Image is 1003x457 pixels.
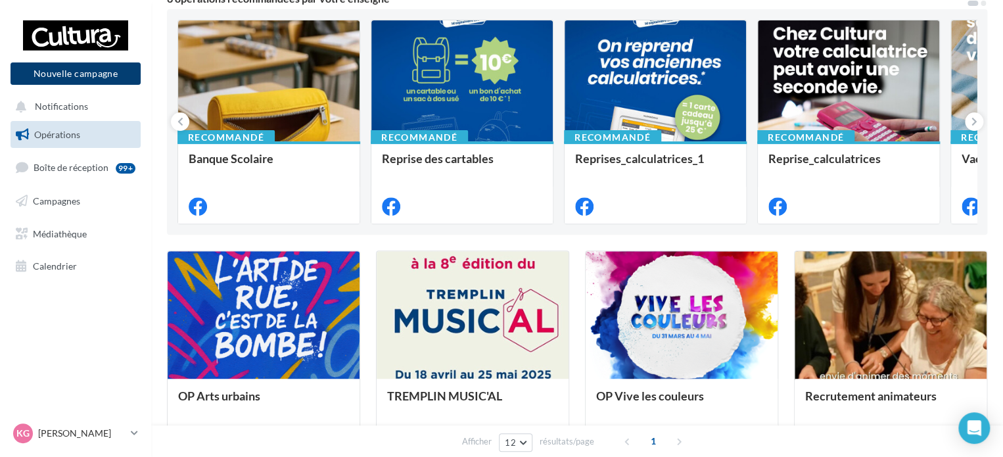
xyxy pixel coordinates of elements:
a: Médiathèque [8,220,143,248]
a: Campagnes [8,187,143,215]
button: 12 [499,433,532,452]
div: Recommandé [757,130,854,145]
a: Calendrier [8,253,143,280]
div: Recommandé [177,130,275,145]
div: Recommandé [564,130,661,145]
span: KG [16,427,30,440]
a: KG [PERSON_NAME] [11,421,141,446]
div: Reprise_calculatrices [768,152,929,178]
span: Campagnes [33,195,80,206]
div: OP Arts urbains [178,389,349,416]
div: 99+ [116,163,135,174]
span: Médiathèque [33,228,87,239]
span: Afficher [462,435,492,448]
span: Boîte de réception [34,162,108,173]
div: OP Vive les couleurs [596,389,767,416]
span: Notifications [35,101,88,112]
span: 12 [505,437,516,448]
div: Reprise des cartables [382,152,542,178]
span: Opérations [34,129,80,140]
div: Recrutement animateurs [805,389,976,416]
span: Calendrier [33,260,77,272]
a: Boîte de réception99+ [8,153,143,181]
button: Nouvelle campagne [11,62,141,85]
div: TREMPLIN MUSIC'AL [387,389,558,416]
div: Banque Scolaire [189,152,349,178]
div: Open Intercom Messenger [958,412,990,444]
span: résultats/page [540,435,594,448]
p: [PERSON_NAME] [38,427,126,440]
div: Recommandé [371,130,468,145]
span: 1 [643,431,664,452]
div: Reprises_calculatrices_1 [575,152,735,178]
a: Opérations [8,121,143,149]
